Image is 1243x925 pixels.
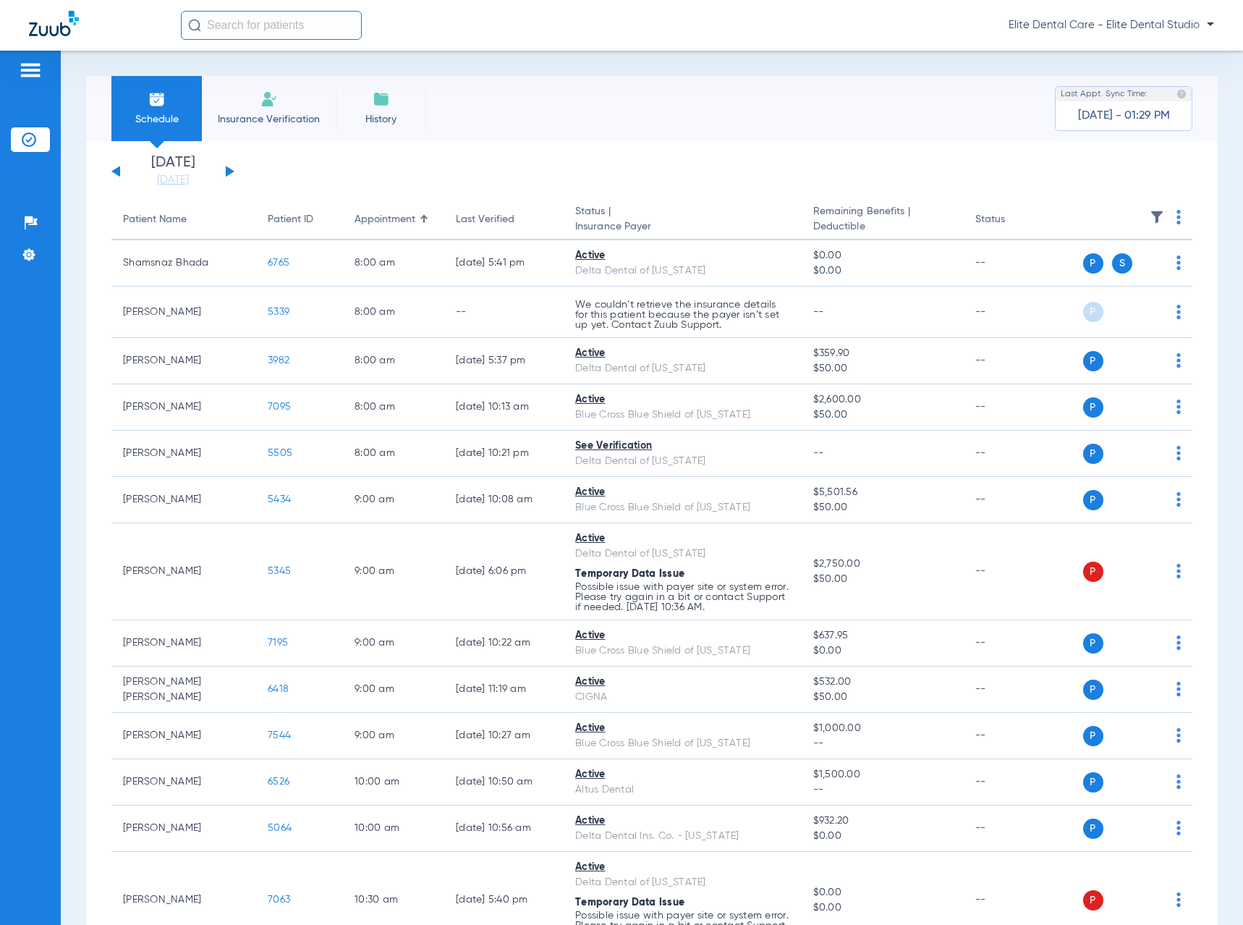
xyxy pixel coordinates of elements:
[1061,87,1147,101] span: Last Appt. Sync Time:
[343,523,444,620] td: 9:00 AM
[444,713,564,759] td: [DATE] 10:27 AM
[575,569,684,579] span: Temporary Data Issue
[575,582,790,612] p: Possible issue with payer site or system error. Please try again in a bit or contact Support if n...
[1083,633,1103,654] span: P
[123,212,187,227] div: Patient Name
[29,11,79,36] img: Zuub Logo
[444,431,564,477] td: [DATE] 10:21 PM
[813,361,952,376] span: $50.00
[813,263,952,279] span: $0.00
[188,19,201,32] img: Search Icon
[813,675,952,690] span: $532.00
[575,500,790,515] div: Blue Cross Blue Shield of [US_STATE]
[575,346,790,361] div: Active
[964,806,1061,852] td: --
[1176,492,1181,507] img: group-dot-blue.svg
[813,900,952,916] span: $0.00
[122,112,191,127] span: Schedule
[964,713,1061,759] td: --
[575,300,790,330] p: We couldn’t retrieve the insurance details for this patient because the payer isn’t set up yet. C...
[813,814,952,829] span: $932.20
[813,885,952,900] span: $0.00
[964,384,1061,431] td: --
[355,212,415,227] div: Appointment
[1150,210,1164,224] img: filter.svg
[111,477,256,523] td: [PERSON_NAME]
[575,361,790,376] div: Delta Dental of [US_STATE]
[343,338,444,384] td: 8:00 AM
[1176,821,1181,835] img: group-dot-blue.svg
[813,248,952,263] span: $0.00
[268,494,291,504] span: 5434
[456,212,514,227] div: Last Verified
[575,690,790,705] div: CIGNA
[1083,490,1103,510] span: P
[964,287,1061,338] td: --
[813,219,952,235] span: Deductible
[111,240,256,287] td: Shamsnaz Bhada
[181,11,362,40] input: Search for patients
[575,736,790,751] div: Blue Cross Blue Shield of [US_STATE]
[813,485,952,500] span: $5,501.56
[444,806,564,852] td: [DATE] 10:56 AM
[1083,772,1103,793] span: P
[1083,351,1103,371] span: P
[343,384,444,431] td: 8:00 AM
[575,814,790,829] div: Active
[813,643,952,659] span: $0.00
[1176,564,1181,578] img: group-dot-blue.svg
[1083,397,1103,418] span: P
[268,258,289,268] span: 6765
[575,392,790,407] div: Active
[575,219,790,235] span: Insurance Payer
[813,557,952,572] span: $2,750.00
[444,477,564,523] td: [DATE] 10:08 AM
[373,90,390,108] img: History
[444,384,564,431] td: [DATE] 10:13 AM
[1176,635,1181,650] img: group-dot-blue.svg
[964,523,1061,620] td: --
[343,287,444,338] td: 8:00 AM
[1176,682,1181,696] img: group-dot-blue.svg
[575,263,790,279] div: Delta Dental of [US_STATE]
[1083,680,1103,700] span: P
[1171,856,1243,925] div: Chat Widget
[268,307,289,317] span: 5339
[575,767,790,782] div: Active
[813,307,824,317] span: --
[111,523,256,620] td: [PERSON_NAME]
[111,759,256,806] td: [PERSON_NAME]
[575,454,790,469] div: Delta Dental of [US_STATE]
[1009,18,1214,33] span: Elite Dental Care - Elite Dental Studio
[19,62,42,79] img: hamburger-icon
[964,240,1061,287] td: --
[130,173,216,187] a: [DATE]
[813,736,952,751] span: --
[575,439,790,454] div: See Verification
[1176,400,1181,414] img: group-dot-blue.svg
[268,355,289,366] span: 3982
[1083,819,1103,839] span: P
[268,895,290,905] span: 7063
[343,667,444,713] td: 9:00 AM
[964,431,1061,477] td: --
[575,643,790,659] div: Blue Cross Blue Shield of [US_STATE]
[111,431,256,477] td: [PERSON_NAME]
[575,860,790,875] div: Active
[813,767,952,782] span: $1,500.00
[444,523,564,620] td: [DATE] 6:06 PM
[111,713,256,759] td: [PERSON_NAME]
[268,566,291,576] span: 5345
[575,875,790,890] div: Delta Dental of [US_STATE]
[343,431,444,477] td: 8:00 AM
[111,667,256,713] td: [PERSON_NAME] [PERSON_NAME]
[813,721,952,736] span: $1,000.00
[444,338,564,384] td: [DATE] 5:37 PM
[813,407,952,423] span: $50.00
[111,806,256,852] td: [PERSON_NAME]
[813,448,824,458] span: --
[964,667,1061,713] td: --
[813,782,952,798] span: --
[355,212,433,227] div: Appointment
[813,392,952,407] span: $2,600.00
